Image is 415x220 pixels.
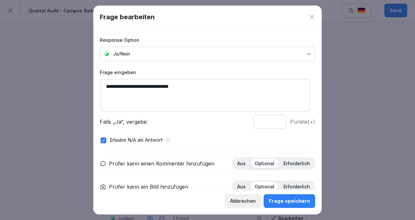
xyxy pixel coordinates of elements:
p: Optional [255,161,274,166]
p: Prüfer kann ein Bild hinzufügen [109,183,188,191]
p: Aus [237,161,246,166]
div: Frage speichern [269,197,310,205]
p: Punkte (+) [290,118,315,126]
p: Falls „Ja“, vergebe: [100,118,250,126]
label: Frage eingeben [100,69,315,76]
label: Response Option [100,37,315,43]
button: Abbrechen [225,194,261,208]
h1: Frage bearbeiten [100,12,155,22]
div: Abbrechen [230,197,256,205]
p: Prüfer kann einen Kommentar hinzufügen [109,160,214,167]
button: Frage speichern [264,194,315,208]
p: Erforderlich [284,184,310,190]
p: Aus [237,184,246,190]
p: Erforderlich [284,161,310,166]
p: Optional [255,184,274,190]
p: Erlaube N/A als Antwort [110,136,162,144]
